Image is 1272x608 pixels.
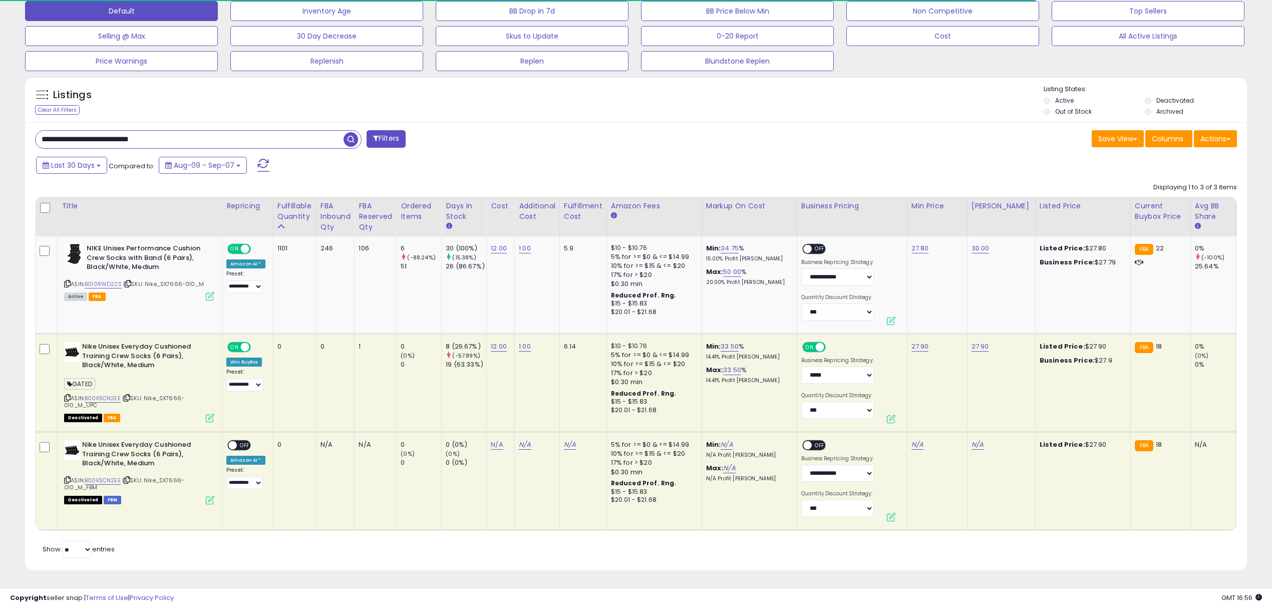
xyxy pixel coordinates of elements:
[237,441,253,450] span: OFF
[723,365,741,375] a: 33.50
[446,342,486,351] div: 8 (26.67%)
[64,414,102,422] span: All listings that are unavailable for purchase on Amazon for any reason other than out-of-stock
[491,243,507,253] a: 12.00
[519,440,531,450] a: N/A
[611,496,694,504] div: $20.01 - $21.68
[64,496,102,504] span: All listings that are unavailable for purchase on Amazon for any reason other than out-of-stock
[1040,201,1126,211] div: Listed Price
[1040,356,1095,365] b: Business Price:
[436,1,628,21] button: BB Drop in 7d
[1135,440,1153,451] small: FBA
[321,440,347,449] div: N/A
[123,280,204,288] span: | SKU: Nike_SX7666-010_M
[64,440,80,460] img: 31WCGQSfPBL._SL40_.jpg
[228,245,241,253] span: ON
[801,455,874,462] label: Business Repricing Strategy:
[401,360,441,369] div: 0
[226,270,265,293] div: Preset:
[706,342,721,351] b: Min:
[321,342,347,351] div: 0
[641,1,834,21] button: BB Price Below Min
[611,378,694,387] div: $0.30 min
[446,222,452,231] small: Days In Stock.
[723,463,735,473] a: N/A
[706,243,721,253] b: Min:
[1052,1,1244,21] button: Top Sellers
[452,253,476,261] small: (15.38%)
[1040,244,1123,253] div: $27.80
[85,394,121,403] a: B00K5CN2EE
[226,201,269,211] div: Repricing
[611,244,694,252] div: $10 - $10.76
[812,441,828,450] span: OFF
[611,406,694,415] div: $20.01 - $21.68
[611,389,677,398] b: Reduced Prof. Rng.
[706,354,789,361] p: 14.41% Profit [PERSON_NAME]
[25,26,218,46] button: Selling @ Max
[801,490,874,497] label: Quantity Discount Strategy:
[706,244,789,262] div: %
[1195,222,1201,231] small: Avg BB Share.
[321,201,351,232] div: FBA inbound Qty
[611,440,694,449] div: 5% for >= $0 & <= $14.99
[911,243,929,253] a: 27.80
[321,244,347,253] div: 246
[64,342,214,421] div: ASIN:
[277,342,308,351] div: 0
[812,245,828,253] span: OFF
[1135,244,1153,255] small: FBA
[972,201,1031,211] div: [PERSON_NAME]
[564,342,599,351] div: 6.14
[359,244,389,253] div: 106
[228,343,241,352] span: ON
[801,294,874,301] label: Quantity Discount Strategy:
[25,51,218,71] button: Price Warnings
[801,259,874,266] label: Business Repricing Strategy:
[64,394,184,409] span: | SKU: Nike_SX7666-010_M_UPC
[104,496,122,504] span: FBM
[519,342,531,352] a: 1.00
[801,357,874,364] label: Business Repricing Strategy:
[702,197,797,236] th: The percentage added to the cost of goods (COGS) that forms the calculator for Min & Max prices.
[51,160,95,170] span: Last 30 Days
[611,360,694,369] div: 10% for >= $15 & <= $20
[359,342,389,351] div: 1
[1040,440,1123,449] div: $27.90
[1156,96,1194,105] label: Deactivated
[1156,440,1162,449] span: 18
[436,51,628,71] button: Replen
[64,292,87,301] span: All listings currently available for purchase on Amazon
[1153,183,1237,192] div: Displaying 1 to 3 of 3 items
[10,593,47,602] strong: Copyright
[359,201,392,232] div: FBA Reserved Qty
[64,244,84,264] img: 31vN+KZij-L._SL40_.jpg
[564,440,576,450] a: N/A
[491,440,503,450] a: N/A
[1040,257,1095,267] b: Business Price:
[230,51,423,71] button: Replenish
[1092,130,1144,147] button: Save View
[226,369,265,391] div: Preset:
[611,449,694,458] div: 10% for >= $15 & <= $20
[401,262,441,271] div: 51
[1040,356,1123,365] div: $27.9
[972,440,984,450] a: N/A
[159,157,247,174] button: Aug-09 - Sep-07
[446,244,486,253] div: 30 (100%)
[446,201,482,222] div: Days In Stock
[446,360,486,369] div: 19 (63.33%)
[446,262,486,271] div: 26 (86.67%)
[1221,593,1262,602] span: 2025-10-8 16:56 GMT
[721,243,739,253] a: 34.75
[401,342,441,351] div: 0
[10,593,174,603] div: seller snap | |
[446,440,486,449] div: 0 (0%)
[446,458,486,467] div: 0 (0%)
[1040,342,1123,351] div: $27.90
[611,479,677,487] b: Reduced Prof. Rng.
[1055,96,1074,105] label: Active
[706,342,789,361] div: %
[1195,352,1209,360] small: (0%)
[611,211,617,220] small: Amazon Fees.
[611,458,694,467] div: 17% for > $20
